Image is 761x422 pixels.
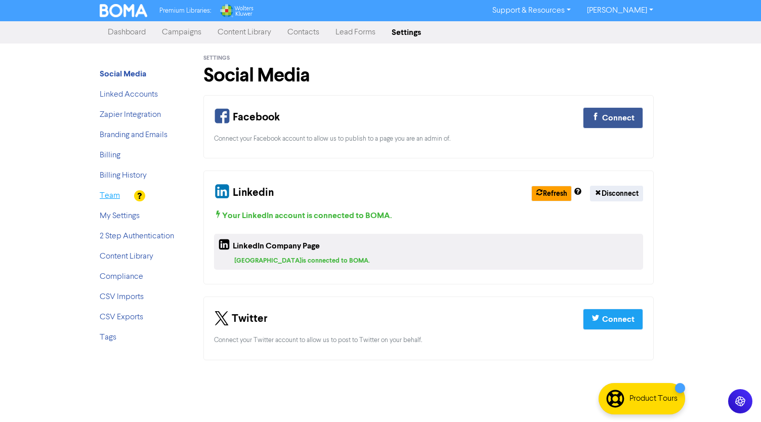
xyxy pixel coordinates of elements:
[327,22,384,43] a: Lead Forms
[203,55,230,62] span: Settings
[100,333,116,342] a: Tags
[100,172,147,180] a: Billing History
[209,22,279,43] a: Content Library
[279,22,327,43] a: Contacts
[100,212,140,220] a: My Settings
[100,192,120,200] a: Team
[214,307,268,331] div: Twitter
[154,22,209,43] a: Campaigns
[602,313,635,325] div: Connect
[531,186,572,201] button: Refresh
[583,107,643,129] button: Connect
[100,232,174,240] a: 2 Step Authentication
[159,8,211,14] span: Premium Libraries:
[203,95,654,158] div: Your Facebook Connection
[100,313,143,321] a: CSV Exports
[100,273,143,281] a: Compliance
[590,186,643,201] button: Disconnect
[203,64,654,87] h1: Social Media
[484,3,579,19] a: Support & Resources
[214,209,643,222] div: Your LinkedIn account is connected to BOMA .
[234,256,639,266] div: [GEOGRAPHIC_DATA] is connected to BOMA.
[384,22,429,43] a: Settings
[100,4,147,17] img: BOMA Logo
[214,181,274,205] div: Linkedin
[214,106,280,130] div: Facebook
[100,293,144,301] a: CSV Imports
[203,297,654,360] div: Your Twitter Connection
[100,151,120,159] a: Billing
[100,252,153,261] a: Content Library
[100,70,146,78] a: Social Media
[100,69,146,79] strong: Social Media
[579,3,661,19] a: [PERSON_NAME]
[214,335,643,345] div: Connect your Twitter account to allow us to post to Twitter on your behalf.
[100,91,158,99] a: Linked Accounts
[710,373,761,422] iframe: Chat Widget
[583,309,643,330] button: Connect
[219,4,253,17] img: Wolters Kluwer
[100,131,167,139] a: Branding and Emails
[218,238,320,256] div: LinkedIn Company Page
[100,111,161,119] a: Zapier Integration
[100,22,154,43] a: Dashboard
[602,112,635,124] div: Connect
[203,171,654,284] div: Your Linkedin and Company Page Connection
[214,134,643,144] div: Connect your Facebook account to allow us to publish to a page you are an admin of.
